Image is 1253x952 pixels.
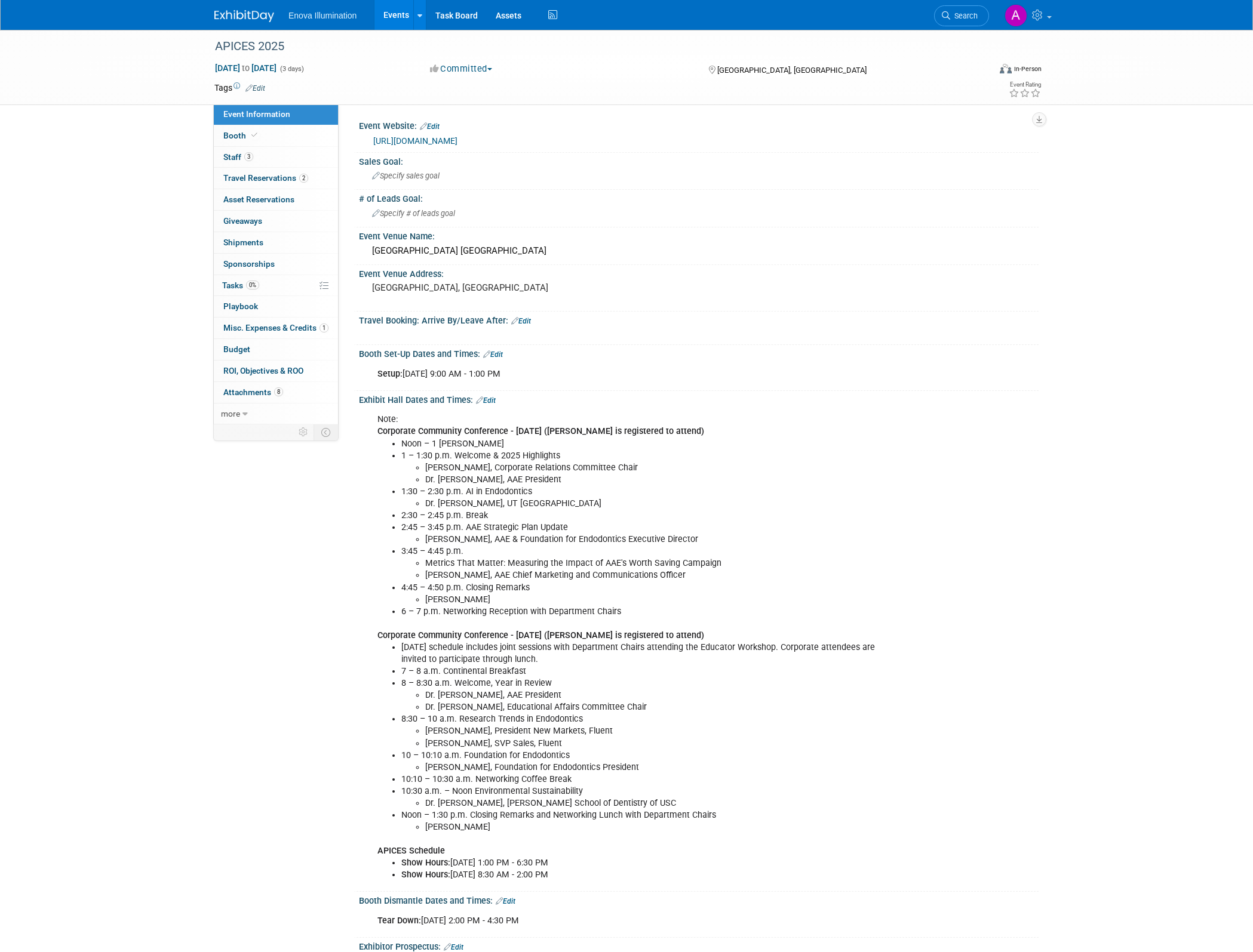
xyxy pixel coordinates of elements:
div: [DATE] 9:00 AM - 1:00 PM [369,362,907,386]
div: Event Venue Address: [359,265,1039,280]
img: Format-Inperson.png [1000,64,1012,73]
a: ROI, Objectives & ROO [214,361,338,381]
li: [PERSON_NAME], President New Markets, Fluent [425,725,900,737]
a: Booth [214,125,338,146]
span: Enova Illumination [288,11,357,20]
i: Booth reservation complete [251,132,257,138]
a: Edit [245,84,265,93]
li: 1 – 1:30 p.m. Welcome & 2025 Highlights [401,450,900,486]
li: [DATE] schedule includes joint sessions with Department Chairs attending the Educator Workshop. C... [401,642,900,666]
div: # of Leads Goal: [359,190,1039,205]
li: [PERSON_NAME], SVP Sales, Fluent [425,738,900,750]
span: 8 [274,387,283,396]
span: Giveaways [223,216,262,226]
a: Search [934,5,989,26]
b: Tear Down: [377,916,421,926]
a: Giveaways [214,211,338,232]
div: Event Venue Name: [359,227,1039,242]
span: Specify sales goal [372,171,440,180]
li: 8:30 – 10 a.m. Research Trends in Endodontics [401,713,900,749]
li: Noon – 1 [PERSON_NAME] [401,438,900,450]
a: Budget [214,339,338,360]
span: to [240,63,251,73]
span: Misc. Expenses & Credits [223,323,328,332]
div: Booth Dismantle Dates and Times: [359,892,1039,907]
div: In-Person [1014,64,1042,73]
span: 1 [320,324,328,332]
div: [GEOGRAPHIC_DATA] [GEOGRAPHIC_DATA] [368,242,1030,260]
span: Playbook [223,301,258,311]
a: Edit [420,122,440,131]
li: [PERSON_NAME], Foundation for Endodontics President [425,762,900,774]
td: Toggle Event Tabs [314,424,339,440]
li: Noon – 1:30 p.m. Closing Remarks and Networking Lunch with Department Chairs [401,809,900,833]
li: [PERSON_NAME] [425,594,900,606]
li: 4:45 – 4:50 p.m. Closing Remarks [401,582,900,606]
div: Travel Booking: Arrive By/Leave After: [359,312,1039,327]
span: more [221,409,240,418]
b: APICES Schedule [377,846,445,856]
li: 1:30 – 2:30 p.m. AI in Endodontics [401,486,900,510]
li: [DATE] 1:00 PM - 6:30 PM [401,857,900,869]
span: Event Information [223,109,290,119]
li: 8 – 8:30 a.m. Welcome, Year in Review [401,677,900,713]
div: Event Rating [1009,82,1041,88]
li: [PERSON_NAME], AAE Chief Marketing and Communications Officer [425,569,900,581]
a: Edit [496,897,515,905]
span: [GEOGRAPHIC_DATA], [GEOGRAPHIC_DATA] [717,66,867,75]
div: Booth Set-Up Dates and Times: [359,345,1039,361]
li: [DATE] 8:30 AM - 2:00 PM [401,869,900,881]
b: Corporate Community Conference - [DATE] ([PERSON_NAME] is registered to attend) [377,630,704,640]
li: 10 – 10:10 a.m. Foundation for Endodontics [401,750,900,774]
td: Tags [214,82,265,94]
img: Abby Nelson [1005,4,1027,27]
span: Specify # of leads goal [372,209,455,218]
a: Edit [483,350,503,359]
b: Setup: [377,369,403,379]
div: Event Website: [359,117,1039,133]
span: (3 days) [279,65,304,73]
div: [DATE] 2:00 PM - 4:30 PM [369,909,907,933]
li: 2:45 – 3:45 p.m. AAE Strategic Plan Update [401,522,900,546]
a: Tasks0% [214,275,338,296]
span: 2 [299,174,308,183]
a: Staff3 [214,147,338,168]
a: Sponsorships [214,254,338,275]
span: Sponsorships [223,259,275,269]
li: 2:30 – 2:45 p.m. Break [401,510,900,522]
span: Attachments [223,387,283,397]
li: 3:45 – 4:45 p.m. [401,546,900,581]
li: Dr. [PERSON_NAME], AAE President [425,474,900,486]
button: Committed [426,63,497,75]
a: Misc. Expenses & Credits1 [214,318,338,338]
a: Event Information [214,104,338,125]
a: Edit [444,943,463,951]
span: 3 [244,152,253,161]
span: Search [950,11,978,20]
span: ROI, Objectives & ROO [223,366,303,375]
a: Asset Reservations [214,189,338,210]
a: Playbook [214,296,338,317]
li: Metrics That Matter: Measuring the Impact of AAE's Worth Saving Campaign [425,557,900,569]
li: 10:30 a.m. – Noon Environmental Sustainability [401,785,900,809]
span: Shipments [223,238,263,247]
a: Attachments8 [214,382,338,403]
b: Corporate Community Conference - [DATE] ([PERSON_NAME] is registered to attend) [377,426,704,436]
a: Edit [476,396,496,405]
li: [PERSON_NAME], AAE & Foundation for Endodontics Executive Director [425,534,900,546]
li: [PERSON_NAME] [425,821,900,833]
li: [PERSON_NAME], Corporate Relations Committee Chair [425,462,900,474]
li: Dr. [PERSON_NAME], AAE President [425,689,900,701]
li: Dr. [PERSON_NAME], Educational Affairs Committee Chair [425,701,900,713]
a: Travel Reservations2 [214,168,338,189]
pre: [GEOGRAPHIC_DATA], [GEOGRAPHIC_DATA] [372,282,629,293]
span: [DATE] [DATE] [214,63,277,73]
li: 10:10 – 10:30 a.m. Networking Coffee Break [401,774,900,785]
a: Shipments [214,232,338,253]
li: 7 – 8 a.m. Continental Breakfast [401,666,900,677]
span: Booth [223,131,260,140]
a: more [214,403,338,424]
div: Event Format [919,62,1042,80]
div: Exhibit Hall Dates and Times: [359,391,1039,406]
div: APICES 2025 [211,36,971,57]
